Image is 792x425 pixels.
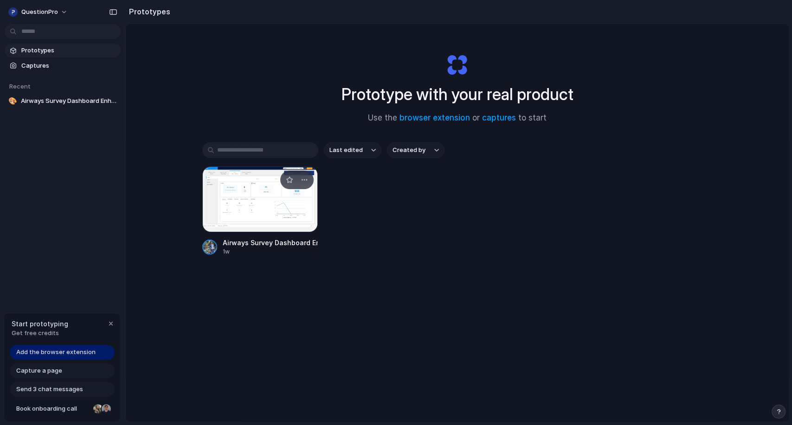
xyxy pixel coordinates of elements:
[92,403,103,414] div: Nicole Kubica
[8,96,17,106] div: 🎨
[21,46,117,55] span: Prototypes
[21,61,117,70] span: Captures
[341,82,573,107] h1: Prototype with your real product
[21,7,58,17] span: QuestionPro
[5,59,121,73] a: Captures
[368,112,547,124] span: Use the or to start
[12,319,68,329] span: Start prototyping
[16,348,96,357] span: Add the browser extension
[393,146,425,155] span: Created by
[329,146,363,155] span: Last edited
[16,366,62,375] span: Capture a page
[5,94,121,108] a: 🎨Airways Survey Dashboard Enhancement
[223,247,318,256] div: 1w
[12,329,68,338] span: Get free credits
[125,6,170,17] h2: Prototypes
[387,142,444,158] button: Created by
[399,113,470,122] a: browser extension
[482,113,516,122] a: captures
[5,5,72,19] button: QuestionPro
[21,96,117,106] span: Airways Survey Dashboard Enhancement
[324,142,381,158] button: Last edited
[16,404,90,413] span: Book onboarding call
[101,403,112,414] div: Christian Iacullo
[202,166,318,256] a: Airways Survey Dashboard EnhancementAirways Survey Dashboard Enhancement1w
[223,238,318,247] div: Airways Survey Dashboard Enhancement
[16,385,83,394] span: Send 3 chat messages
[9,82,31,90] span: Recent
[5,44,121,57] a: Prototypes
[10,401,115,416] a: Book onboarding call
